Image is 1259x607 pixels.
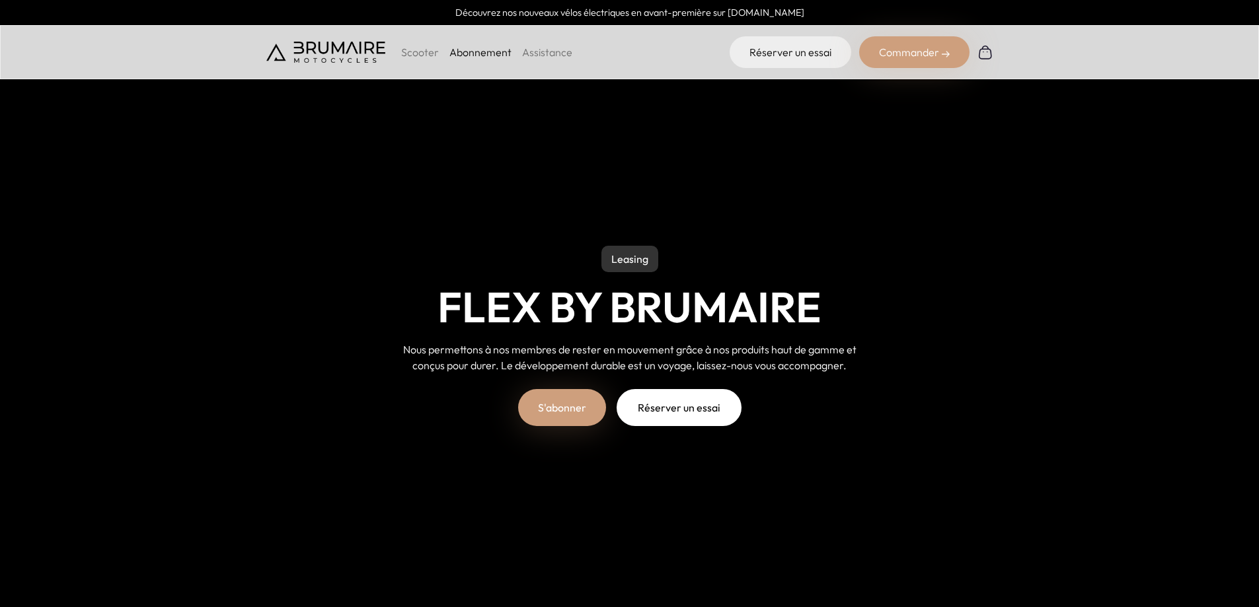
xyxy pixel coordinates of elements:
h1: Flex by Brumaire [438,283,821,332]
span: Nous permettons à nos membres de rester en mouvement grâce à nos produits haut de gamme et conçus... [403,343,857,372]
a: S'abonner [518,389,606,426]
img: Brumaire Motocycles [266,42,385,63]
a: Réserver un essai [730,36,851,68]
img: Panier [977,44,993,60]
p: Scooter [401,44,439,60]
a: Réserver un essai [617,389,742,426]
a: Assistance [522,46,572,59]
div: Commander [859,36,970,68]
img: right-arrow-2.png [942,50,950,58]
a: Abonnement [449,46,512,59]
p: Leasing [601,246,658,272]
